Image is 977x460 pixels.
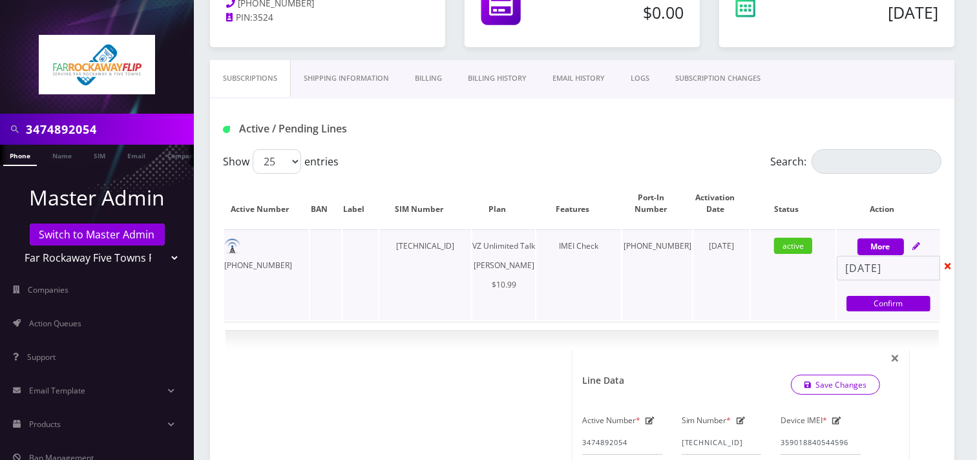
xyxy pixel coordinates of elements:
[618,60,662,97] a: LOGS
[26,117,191,141] input: Search in Company
[379,179,471,228] th: SIM Number: activate to sort column ascending
[573,3,684,22] h5: $0.00
[224,179,309,228] th: Active Number: activate to sort column ascending
[224,229,309,320] td: [PHONE_NUMBER]
[253,149,301,174] select: Showentries
[693,179,750,228] th: Activation Date: activate to sort column ascending
[3,145,37,166] a: Phone
[224,238,240,255] img: default.png
[682,411,731,430] label: Sim Number
[29,318,81,329] span: Action Queues
[29,419,61,430] span: Products
[751,179,835,228] th: Status: activate to sort column ascending
[774,238,812,254] span: active
[253,12,273,23] span: 3524
[582,411,640,430] label: Active Number
[223,126,230,133] img: Active / Pending Lines
[161,145,204,165] a: Company
[682,430,762,455] input: Sim Number
[28,284,69,295] span: Companies
[622,229,692,320] td: [PHONE_NUMBER]
[837,179,940,228] th: Action: activate to sort column ascending
[342,179,378,228] th: Label: activate to sort column ascending
[857,238,904,255] button: More
[582,430,662,455] input: Active Number
[662,60,773,97] a: SUBSCRIPTION CHANGES
[226,12,253,25] a: PIN:
[582,375,624,386] h1: Line Data
[472,229,535,320] td: VZ Unlimited Talk [PERSON_NAME] $10.99
[536,179,621,228] th: Features: activate to sort column ascending
[472,179,535,228] th: Plan: activate to sort column ascending
[30,224,165,246] a: Switch to Master Admin
[39,35,155,94] img: Far Rockaway Five Towns Flip
[770,149,941,174] label: Search:
[379,229,471,320] td: [TECHNICAL_ID]
[781,411,827,430] label: Device IMEI
[87,145,112,165] a: SIM
[310,179,341,228] th: BAN: activate to sort column ascending
[812,149,941,174] input: Search:
[622,179,692,228] th: Port-In Number: activate to sort column ascending
[890,347,899,368] span: ×
[223,123,450,135] h1: Active / Pending Lines
[810,3,938,22] h5: [DATE]
[27,351,56,362] span: Support
[536,236,621,256] div: IMEI Check
[46,145,78,165] a: Name
[540,60,618,97] a: EMAIL HISTORY
[121,145,152,165] a: Email
[709,240,734,251] span: [DATE]
[791,375,881,395] a: Save Changes
[291,60,402,97] a: Shipping Information
[781,430,861,455] input: IMEI
[210,60,291,97] a: Subscriptions
[402,60,455,97] a: Billing
[846,296,930,311] a: Confirm
[223,149,339,174] label: Show entries
[455,60,540,97] a: Billing History
[29,385,85,396] span: Email Template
